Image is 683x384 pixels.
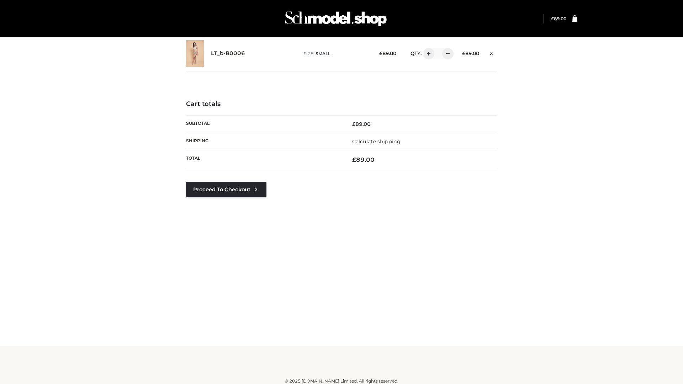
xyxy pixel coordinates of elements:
bdi: 89.00 [352,156,375,163]
span: £ [379,50,382,56]
span: £ [352,121,355,127]
span: £ [462,50,465,56]
div: QTY: [403,48,451,59]
a: Remove this item [486,48,497,57]
a: £89.00 [551,16,566,21]
a: LT_b-B0006 [211,50,245,57]
bdi: 89.00 [462,50,479,56]
span: £ [551,16,554,21]
bdi: 89.00 [352,121,371,127]
a: Proceed to Checkout [186,182,266,197]
th: Subtotal [186,115,341,133]
span: £ [352,156,356,163]
th: Shipping [186,133,341,150]
p: size : [304,50,368,57]
th: Total [186,150,341,169]
img: Schmodel Admin 964 [282,5,389,33]
span: SMALL [316,51,330,56]
bdi: 89.00 [379,50,396,56]
h4: Cart totals [186,100,497,108]
bdi: 89.00 [551,16,566,21]
a: Calculate shipping [352,138,401,145]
